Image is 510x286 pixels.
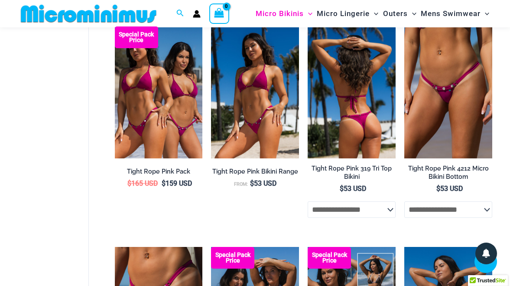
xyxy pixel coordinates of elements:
[115,26,203,158] a: Collection Pack F Collection Pack B (3)Collection Pack B (3)
[419,3,491,25] a: Mens SwimwearMenu ToggleMenu Toggle
[421,3,481,25] span: Mens Swimwear
[252,1,493,26] nav: Site Navigation
[193,10,201,18] a: Account icon link
[209,3,229,23] a: View Shopping Cart, empty
[370,3,378,25] span: Menu Toggle
[211,168,299,176] h2: Tight Rope Pink Bikini Range
[176,8,184,19] a: Search icon link
[308,164,396,184] a: Tight Rope Pink 319 Tri Top Bikini
[211,252,254,263] b: Special Pack Price
[381,3,419,25] a: OutersMenu ToggleMenu Toggle
[162,179,166,187] span: $
[17,4,160,23] img: MM SHOP LOGO FLAT
[211,26,299,158] a: Tight Rope Pink 319 Top 4228 Thong 05Tight Rope Pink 319 Top 4228 Thong 06Tight Rope Pink 319 Top...
[317,3,370,25] span: Micro Lingerie
[115,168,203,176] h2: Tight Rope Pink Pack
[404,26,492,158] a: Tight Rope Pink 319 4212 Micro 01Tight Rope Pink 319 4212 Micro 02Tight Rope Pink 319 4212 Micro 02
[340,184,344,193] span: $
[404,164,492,181] h2: Tight Rope Pink 4212 Micro Bikini Bottom
[404,164,492,184] a: Tight Rope Pink 4212 Micro Bikini Bottom
[404,26,492,158] img: Tight Rope Pink 319 4212 Micro 01
[256,3,304,25] span: Micro Bikinis
[115,26,203,158] img: Collection Pack F
[250,179,276,187] bdi: 53 USD
[115,168,203,179] a: Tight Rope Pink Pack
[383,3,408,25] span: Outers
[315,3,380,25] a: Micro LingerieMenu ToggleMenu Toggle
[308,26,396,158] a: Tight Rope Pink 319 Top 01Tight Rope Pink 319 Top 4228 Thong 06Tight Rope Pink 319 Top 4228 Thong 06
[308,26,396,158] img: Tight Rope Pink 319 Top 4228 Thong 06
[304,3,312,25] span: Menu Toggle
[115,32,158,43] b: Special Pack Price
[253,3,315,25] a: Micro BikinisMenu ToggleMenu Toggle
[127,179,158,187] bdi: 165 USD
[162,179,192,187] bdi: 159 USD
[211,168,299,179] a: Tight Rope Pink Bikini Range
[340,184,366,193] bdi: 53 USD
[436,184,463,193] bdi: 53 USD
[234,181,248,187] span: From:
[308,164,396,181] h2: Tight Rope Pink 319 Tri Top Bikini
[308,252,351,263] b: Special Pack Price
[436,184,440,193] span: $
[481,3,489,25] span: Menu Toggle
[211,26,299,158] img: Tight Rope Pink 319 Top 4228 Thong 05
[408,3,416,25] span: Menu Toggle
[250,179,254,187] span: $
[127,179,131,187] span: $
